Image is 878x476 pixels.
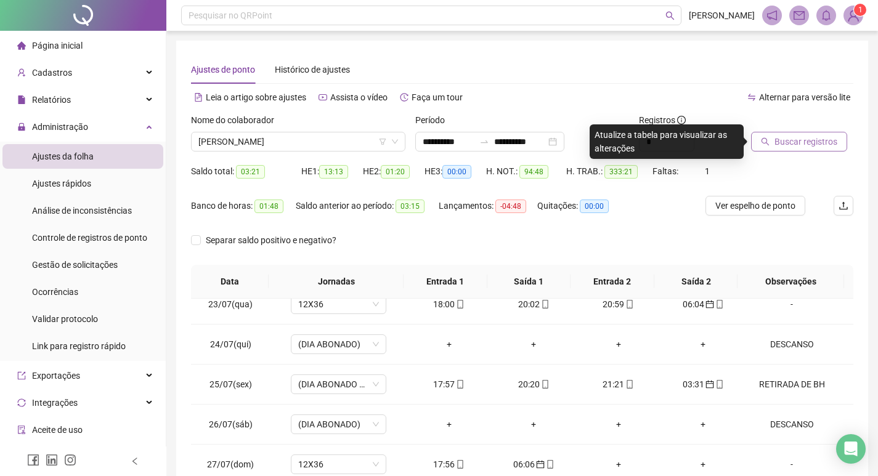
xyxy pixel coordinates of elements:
[519,165,548,179] span: 94:48
[751,132,847,151] button: Buscar registros
[738,265,843,299] th: Observações
[586,337,651,351] div: +
[32,314,98,324] span: Validar protocolo
[298,295,379,313] span: 12X36
[198,132,398,151] span: JESSICA ANTONIA DE SOUZA ROCHA
[455,380,465,389] span: mobile
[417,418,482,431] div: +
[209,419,253,429] span: 26/07(sáb)
[206,92,306,102] span: Leia o artigo sobre ajustes
[32,341,126,351] span: Link para registro rápido
[501,297,566,311] div: 20:02
[32,206,132,216] span: Análise de inconsistências
[479,137,489,147] span: to
[379,138,386,145] span: filter
[17,123,26,131] span: lock
[191,164,301,179] div: Saldo total:
[191,113,282,127] label: Nome do colaborador
[417,458,482,471] div: 17:56
[501,458,566,471] div: 06:06
[586,377,651,391] div: 21:21
[17,95,26,104] span: file
[486,164,566,179] div: H. NOT.:
[439,199,537,213] div: Lançamentos:
[774,135,837,148] span: Buscar registros
[32,95,71,105] span: Relatórios
[301,164,363,179] div: HE 1:
[391,138,399,145] span: down
[319,165,348,179] span: 13:13
[191,65,255,75] span: Ajustes de ponto
[17,398,26,407] span: sync
[131,457,139,466] span: left
[298,375,379,393] span: (DIA ABONADO PARCIALMENTE)
[714,380,724,389] span: mobile
[671,297,736,311] div: 06:04
[677,116,686,124] span: info-circle
[586,458,651,471] div: +
[566,164,652,179] div: H. TRAB.:
[540,300,550,309] span: mobile
[298,455,379,474] span: 12X36
[714,300,724,309] span: mobile
[32,68,72,78] span: Cadastros
[545,460,555,469] span: mobile
[417,337,482,351] div: +
[254,200,283,213] span: 01:48
[715,199,795,212] span: Ver espelho de ponto
[821,10,832,21] span: bell
[32,122,88,132] span: Administração
[32,260,118,270] span: Gestão de solicitações
[759,92,850,102] span: Alternar para versão lite
[455,300,465,309] span: mobile
[665,11,675,20] span: search
[858,6,863,14] span: 1
[624,300,634,309] span: mobile
[755,458,828,471] div: -
[761,137,770,146] span: search
[747,275,834,288] span: Observações
[330,92,388,102] span: Assista o vídeo
[689,9,755,22] span: [PERSON_NAME]
[844,6,863,25] img: 90566
[671,377,736,391] div: 03:31
[417,377,482,391] div: 17:57
[586,418,651,431] div: +
[64,454,76,466] span: instagram
[652,166,680,176] span: Faltas:
[32,398,78,408] span: Integrações
[298,335,379,353] span: (DIA ABONADO)
[27,454,39,466] span: facebook
[32,179,91,188] span: Ajustes rápidos
[32,41,83,50] span: Página inicial
[32,233,147,243] span: Controle de registros de ponto
[624,380,634,389] span: mobile
[766,10,778,21] span: notification
[755,337,828,351] div: DESCANSO
[298,415,379,434] span: (DIA ABONADO)
[540,380,550,389] span: mobile
[704,300,714,309] span: calendar
[501,337,566,351] div: +
[32,287,78,297] span: Ocorrências
[854,4,866,16] sup: Atualize o seu contato no menu Meus Dados
[46,454,58,466] span: linkedin
[201,233,341,247] span: Separar saldo positivo e negativo?
[275,65,350,75] span: Histórico de ajustes
[487,265,571,299] th: Saída 1
[654,265,738,299] th: Saída 2
[836,434,866,464] div: Open Intercom Messenger
[535,460,545,469] span: calendar
[17,371,26,380] span: export
[381,165,410,179] span: 01:20
[191,199,296,213] div: Banco de horas:
[747,93,756,102] span: swap
[296,199,439,213] div: Saldo anterior ao período:
[501,418,566,431] div: +
[479,137,489,147] span: swap-right
[671,418,736,431] div: +
[442,165,471,179] span: 00:00
[705,196,805,216] button: Ver espelho de ponto
[208,299,253,309] span: 23/07(qua)
[537,199,624,213] div: Quitações:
